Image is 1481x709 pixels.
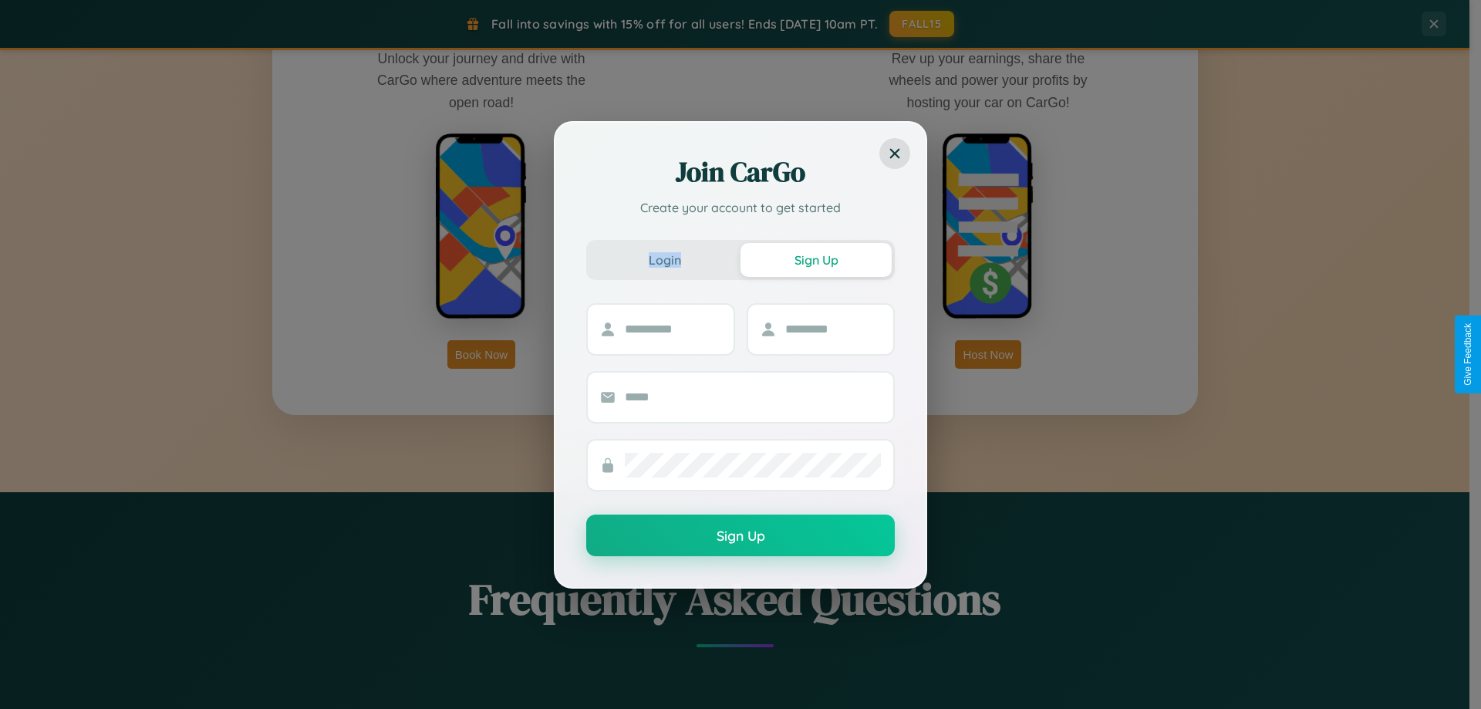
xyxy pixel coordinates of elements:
[586,198,895,217] p: Create your account to get started
[589,243,740,277] button: Login
[740,243,892,277] button: Sign Up
[586,515,895,556] button: Sign Up
[1462,323,1473,386] div: Give Feedback
[586,154,895,191] h2: Join CarGo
